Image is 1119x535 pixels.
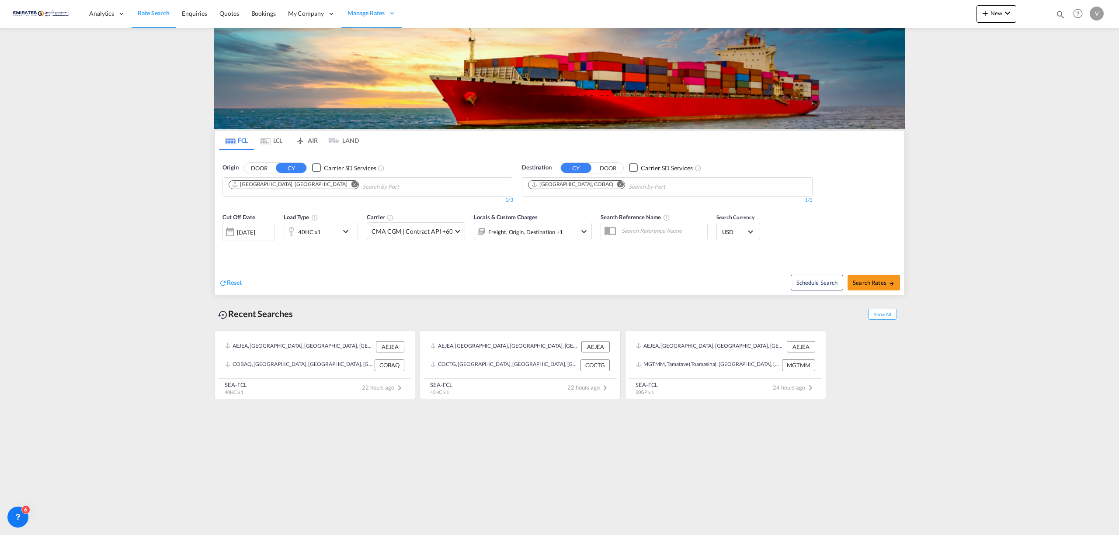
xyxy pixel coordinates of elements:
div: AEJEA, Jebel Ali, United Arab Emirates, Middle East, Middle East [431,341,579,352]
span: Quotes [219,10,239,17]
div: SEA-FCL [430,381,452,389]
md-icon: The selected Trucker/Carrierwill be displayed in the rate results If the rates are from another f... [387,214,394,221]
span: Manage Rates [348,9,385,17]
md-icon: Unchecked: Search for CY (Container Yard) services for all selected carriers.Checked : Search for... [378,165,385,172]
div: OriginDOOR CY Checkbox No InkUnchecked: Search for CY (Container Yard) services for all selected ... [215,150,904,295]
div: Press delete to remove this chip. [531,181,615,188]
md-icon: icon-airplane [295,135,306,142]
div: 1/3 [222,197,513,204]
span: New [980,10,1013,17]
button: Note: By default Schedule search will only considerorigin ports, destination ports and cut off da... [791,275,843,290]
md-tab-item: LAND [324,131,359,150]
span: CMA CGM | Contract API +60 [372,227,452,236]
div: V [1090,7,1104,21]
md-select: Select Currency: $ USDUnited States Dollar [721,225,755,238]
button: CY [276,163,306,173]
md-tab-item: FCL [219,131,254,150]
md-icon: icon-chevron-down [1002,8,1013,18]
button: icon-plus 400-fgNewicon-chevron-down [977,5,1016,23]
md-datepicker: Select [222,240,229,252]
recent-search-card: AEJEA, [GEOGRAPHIC_DATA], [GEOGRAPHIC_DATA], [GEOGRAPHIC_DATA], [GEOGRAPHIC_DATA] AEJEACOCTG, [GE... [420,330,621,399]
span: My Company [288,9,324,18]
button: DOOR [244,163,275,173]
div: 1/3 [522,197,813,204]
div: [DATE] [222,223,275,241]
md-chips-wrap: Chips container. Use arrow keys to select chips. [527,178,715,194]
button: Search Ratesicon-arrow-right [848,275,900,290]
span: 40HC x 1 [225,389,243,395]
span: 22 hours ago [362,384,405,391]
div: COBAQ [375,359,404,371]
div: Carrier SD Services [324,164,376,173]
div: AEJEA [376,341,404,352]
img: LCL+%26+FCL+BACKGROUND.png [214,28,905,129]
span: Search Currency [716,214,754,221]
md-icon: icon-magnify [1056,10,1065,19]
img: c67187802a5a11ec94275b5db69a26e6.png [13,4,72,24]
div: COCTG, Cartagena, Colombia, South America, Americas [431,359,578,371]
md-chips-wrap: Chips container. Use arrow keys to select chips. [227,178,449,194]
span: 40HC x 1 [430,389,449,395]
span: Help [1070,6,1085,21]
div: [DATE] [237,228,255,236]
md-pagination-wrapper: Use the left and right arrow keys to navigate between tabs [219,131,359,150]
input: Search Reference Name [617,224,707,237]
span: Search Reference Name [601,214,670,221]
button: DOOR [593,163,623,173]
md-icon: Your search will be saved by the below given name [663,214,670,221]
div: Help [1070,6,1090,22]
md-icon: icon-chevron-down [341,226,355,237]
md-icon: icon-chevron-right [600,383,610,393]
span: Bookings [251,10,276,17]
span: Carrier [367,214,394,221]
div: Press delete to remove this chip. [232,181,349,188]
span: Locals & Custom Charges [474,214,538,221]
div: COCTG [580,359,610,371]
recent-search-card: AEJEA, [GEOGRAPHIC_DATA], [GEOGRAPHIC_DATA], [GEOGRAPHIC_DATA], [GEOGRAPHIC_DATA] AEJEACOBAQ, [GE... [214,330,415,399]
div: Freight Origin Destination Factory Stuffingicon-chevron-down [474,223,592,240]
span: Search Rates [853,279,895,286]
div: Carrier SD Services [641,164,693,173]
span: USD [722,228,747,236]
md-icon: icon-chevron-right [394,383,405,393]
div: icon-magnify [1056,10,1065,23]
md-icon: icon-chevron-down [579,226,589,237]
span: Destination [522,163,552,172]
md-tab-item: AIR [289,131,324,150]
div: COBAQ, Barranquilla, Colombia, South America, Americas [225,359,372,371]
span: Cut Off Date [222,214,255,221]
span: Analytics [89,9,114,18]
div: SEA-FCL [225,381,247,389]
md-icon: icon-chevron-right [805,383,816,393]
div: AEJEA, Jebel Ali, United Arab Emirates, Middle East, Middle East [636,341,785,352]
span: Rate Search [138,9,170,17]
button: Remove [345,181,358,190]
md-tab-item: LCL [254,131,289,150]
div: Recent Searches [214,304,296,324]
div: SEA-FCL [636,381,658,389]
span: Reset [227,279,242,286]
button: Remove [612,181,625,190]
span: Origin [222,163,238,172]
input: Chips input. [629,180,712,194]
input: Chips input. [362,180,445,194]
recent-search-card: AEJEA, [GEOGRAPHIC_DATA], [GEOGRAPHIC_DATA], [GEOGRAPHIC_DATA], [GEOGRAPHIC_DATA] AEJEAMGTMM, Tam... [625,330,826,399]
span: Load Type [284,214,318,221]
div: 40HC x1 [298,226,321,238]
div: MGTMM [782,359,815,371]
span: Show All [868,309,897,320]
md-icon: icon-plus 400-fg [980,8,990,18]
md-icon: Unchecked: Search for CY (Container Yard) services for all selected carriers.Checked : Search for... [695,165,702,172]
button: CY [561,163,591,173]
span: 22 hours ago [567,384,610,391]
div: icon-refreshReset [219,278,242,288]
div: AEJEA, Jebel Ali, United Arab Emirates, Middle East, Middle East [225,341,374,352]
md-icon: icon-refresh [219,279,227,287]
div: MGTMM, Tamatave (Toamasina), Madagascar, Eastern Africa, Africa [636,359,780,371]
md-checkbox: Checkbox No Ink [629,163,693,173]
div: AEJEA [787,341,815,352]
div: Barranquilla, COBAQ [531,181,613,188]
md-icon: icon-backup-restore [218,310,228,320]
md-icon: icon-information-outline [311,214,318,221]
